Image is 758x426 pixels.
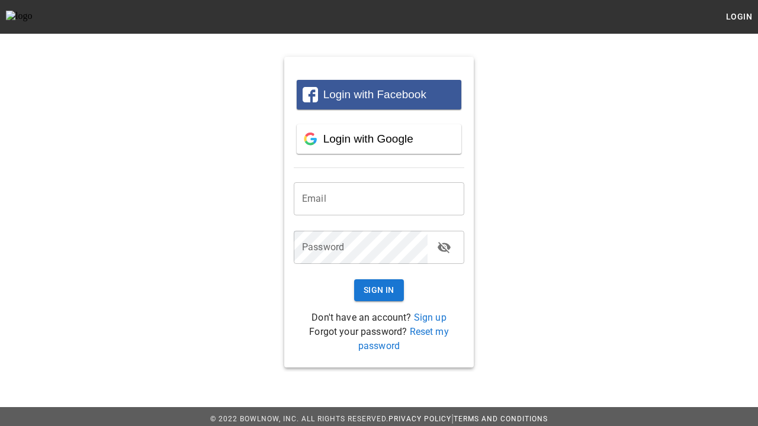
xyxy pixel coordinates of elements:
[6,11,71,22] img: logo
[454,415,548,423] a: Terms and Conditions
[323,88,426,101] span: Login with Facebook
[323,133,413,145] span: Login with Google
[297,80,461,109] button: Login with Facebook
[358,326,449,351] a: Reset my password
[294,325,464,353] p: Forgot your password?
[432,235,456,259] button: toggle password visibility
[414,312,447,323] a: Sign up
[297,124,461,154] button: Login with Google
[388,415,451,423] a: Privacy Policy
[294,311,464,325] p: Don't have an account?
[354,279,404,301] button: Sign In
[720,6,758,28] button: Login
[210,415,388,423] span: © 2022 BowlNow, Inc. All Rights Reserved.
